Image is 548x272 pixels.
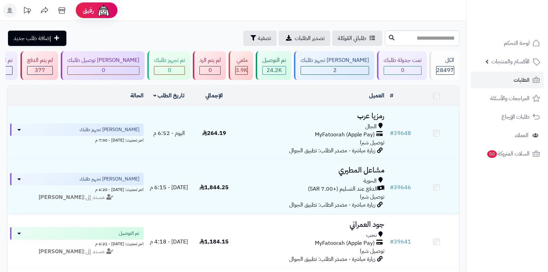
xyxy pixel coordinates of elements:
span: نخب [366,231,377,239]
span: MyFatoorah (Apple Pay) [315,131,375,139]
span: MyFatoorah (Apple Pay) [315,239,375,247]
a: # [390,91,393,100]
span: الجال [365,123,377,131]
span: الطلبات [514,75,530,85]
strong: [PERSON_NAME] [39,247,84,256]
span: 377 [35,66,45,74]
div: 377 [27,66,52,74]
span: المراجعات والأسئلة [490,94,530,103]
div: لم يتم الرد [199,56,221,64]
span: # [390,238,394,246]
span: توصيل شبرا [360,193,384,201]
span: لوحة التحكم [504,38,530,48]
div: [PERSON_NAME] تجهيز طلبك [301,56,369,64]
span: 1,184.15 [199,238,229,246]
div: اخر تحديث: [DATE] - 6:21 م [10,240,144,247]
span: [PERSON_NAME] تجهيز طلبك [80,126,139,133]
a: تم تجهيز طلبك 0 [146,51,191,80]
span: # [390,183,394,192]
a: طلبات الإرجاع [471,109,544,125]
span: اليوم - 6:52 م [153,129,185,137]
span: 24.2K [267,66,282,74]
button: تصفية [243,31,277,46]
h3: رمزيا عرب [239,112,384,120]
strong: [PERSON_NAME] [39,193,84,201]
a: العملاء [471,127,544,144]
a: المراجعات والأسئلة [471,90,544,107]
div: 24238 [263,66,286,74]
span: الدفع عند التسليم (+7.00 SAR) [308,185,377,193]
a: [PERSON_NAME] توصيل طلبك 0 [59,51,146,80]
span: رفيق [83,6,94,15]
a: تصدير الطلبات [279,31,330,46]
span: الحوية [363,177,377,185]
span: 50 [487,150,497,158]
div: لم يتم الدفع [27,56,53,64]
span: طلبات الإرجاع [501,112,530,122]
a: #39648 [390,129,411,137]
a: الإجمالي [205,91,223,100]
div: 0 [384,66,421,74]
span: 3.9K [236,66,247,74]
span: 0 [168,66,171,74]
span: إضافة طلب جديد [14,34,51,42]
h3: مشاعل المطيري [239,166,384,174]
a: تم التوصيل 24.2K [254,51,293,80]
a: [PERSON_NAME] تجهيز طلبك 2 [293,51,376,80]
div: 2 [301,66,369,74]
span: [PERSON_NAME] تجهيز طلبك [80,176,139,183]
span: زيارة مباشرة - مصدر الطلب: تطبيق الجوال [289,146,375,155]
span: 0 [401,66,404,74]
div: 0 [68,66,139,74]
div: 0 [200,66,220,74]
span: طلباتي المُوكلة [338,34,366,42]
div: مسند إلى: [5,248,149,256]
a: #39646 [390,183,411,192]
span: # [390,129,394,137]
span: العملاء [515,130,529,140]
div: [PERSON_NAME] توصيل طلبك [67,56,139,64]
a: لوحة التحكم [471,35,544,51]
img: logo-2.png [501,18,541,33]
span: 0 [102,66,105,74]
div: تم تجهيز طلبك [154,56,185,64]
span: الأقسام والمنتجات [491,57,530,66]
div: 3880 [236,66,247,74]
a: تمت جدولة طلبك 0 [376,51,428,80]
div: تم التوصيل [262,56,286,64]
span: 2 [333,66,337,74]
div: الكل [436,56,454,64]
a: الكل28497 [428,51,461,80]
a: لم يتم الرد 0 [191,51,227,80]
span: 1,844.25 [199,183,229,192]
a: إضافة طلب جديد [8,31,66,46]
span: السلات المتروكة [486,149,530,159]
div: اخر تحديث: [DATE] - 7:00 م [10,136,144,143]
a: الطلبات [471,72,544,88]
div: تمت جدولة طلبك [384,56,422,64]
div: مسند إلى: [5,193,149,201]
span: [DATE] - 6:15 م [150,183,188,192]
span: تصدير الطلبات [295,34,325,42]
img: ai-face.png [97,3,111,17]
a: لم يتم الدفع 377 [19,51,59,80]
a: تحديثات المنصة [18,3,36,19]
a: ملغي 3.9K [227,51,254,80]
span: تم التوصيل [119,230,139,237]
a: طلباتي المُوكلة [332,31,382,46]
div: ملغي [235,56,248,64]
span: [DATE] - 4:18 م [150,238,188,246]
a: العميل [369,91,384,100]
a: #39641 [390,238,411,246]
span: 264.19 [202,129,226,137]
div: اخر تحديث: [DATE] - 6:20 م [10,185,144,193]
a: تاريخ الطلب [153,91,185,100]
span: 0 [208,66,212,74]
span: توصيل شبرا [360,138,384,147]
a: السلات المتروكة50 [471,145,544,162]
a: الحالة [130,91,144,100]
span: زيارة مباشرة - مصدر الطلب: تطبيق الجوال [289,201,375,209]
span: تصفية [258,34,271,42]
h3: جود العمراني [239,221,384,229]
div: 0 [154,66,185,74]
